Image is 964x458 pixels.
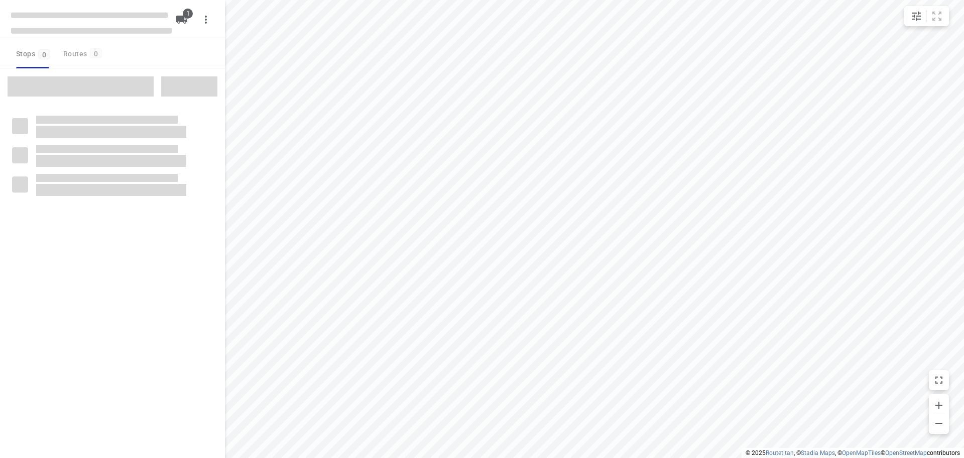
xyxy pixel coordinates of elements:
[842,449,881,456] a: OpenMapTiles
[904,6,949,26] div: small contained button group
[906,6,926,26] button: Map settings
[746,449,960,456] li: © 2025 , © , © © contributors
[801,449,835,456] a: Stadia Maps
[885,449,927,456] a: OpenStreetMap
[766,449,794,456] a: Routetitan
